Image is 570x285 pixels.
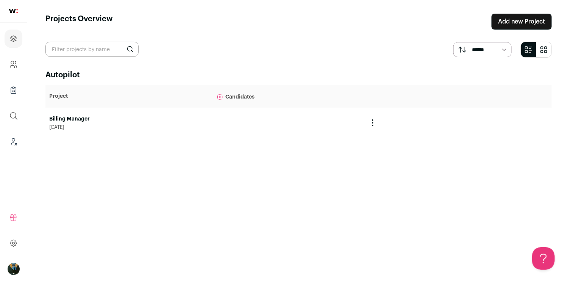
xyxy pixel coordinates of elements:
[8,263,20,275] img: 12031951-medium_jpg
[9,9,18,13] img: wellfound-shorthand-0d5821cbd27db2630d0214b213865d53afaa358527fdda9d0ea32b1df1b89c2c.svg
[49,115,209,123] a: Billing Manager
[5,30,22,48] a: Projects
[5,133,22,151] a: Leads (Backoffice)
[5,81,22,99] a: Company Lists
[49,92,209,100] p: Project
[216,89,361,104] p: Candidates
[49,124,209,130] span: [DATE]
[5,55,22,74] a: Company and ATS Settings
[368,118,377,127] button: Project Actions
[45,70,552,80] h2: Autopilot
[532,247,555,270] iframe: Toggle Customer Support
[492,14,552,30] a: Add new Project
[8,263,20,275] button: Open dropdown
[45,14,113,30] h1: Projects Overview
[45,42,139,57] input: Filter projects by name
